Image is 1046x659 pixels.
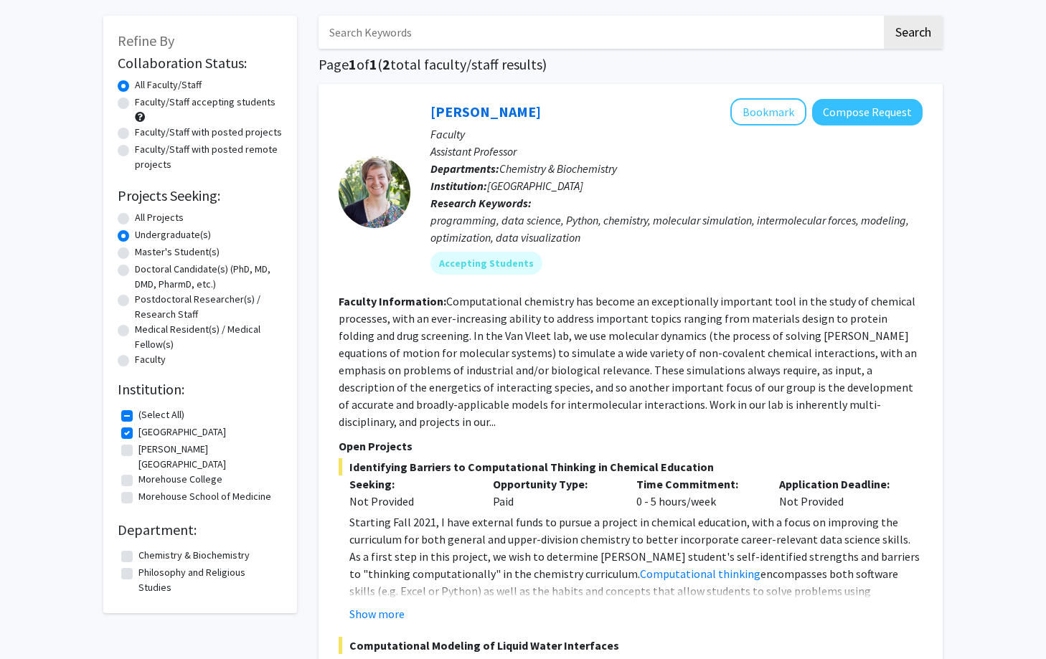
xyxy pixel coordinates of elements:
span: 1 [349,55,357,73]
label: Doctoral Candidate(s) (PhD, MD, DMD, PharmD, etc.) [135,262,283,292]
h1: Page of ( total faculty/staff results) [319,56,943,73]
a: Computational thinking [640,566,760,581]
label: (Select All) [138,407,184,422]
span: Chemistry & Biochemistry [499,161,617,176]
button: Show more [349,605,405,622]
label: Faculty [135,352,166,367]
button: Search [884,16,943,49]
label: All Projects [135,210,184,225]
label: Faculty/Staff accepting students [135,95,275,110]
b: Institution: [430,179,487,193]
label: All Faculty/Staff [135,77,202,93]
label: Medical Resident(s) / Medical Fellow(s) [135,322,283,352]
label: Philosophy and Religious Studies [138,565,279,595]
a: [PERSON_NAME] [430,103,541,120]
h2: Institution: [118,381,283,398]
button: Compose Request to Mary Van Vleet [812,99,923,125]
div: Not Provided [768,475,912,510]
p: Application Deadline: [779,475,901,493]
input: Search Keywords [319,16,882,49]
mat-chip: Accepting Students [430,252,542,275]
p: Assistant Professor [430,143,923,160]
label: [PERSON_NAME][GEOGRAPHIC_DATA] [138,442,279,472]
p: Time Commitment: [636,475,758,493]
b: Departments: [430,161,499,176]
label: Postdoctoral Researcher(s) / Research Staff [135,292,283,322]
div: 0 - 5 hours/week [626,475,769,510]
label: [GEOGRAPHIC_DATA] [138,425,226,440]
label: Faculty/Staff with posted projects [135,125,282,140]
label: Faculty/Staff with posted remote projects [135,142,283,172]
span: Refine By [118,32,174,49]
h2: Department: [118,521,283,539]
iframe: Chat [11,594,61,648]
label: Chemistry & Biochemistry [138,548,250,563]
b: Research Keywords: [430,196,532,210]
div: programming, data science, Python, chemistry, molecular simulation, intermolecular forces, modeli... [430,212,923,246]
p: Faculty [430,125,923,143]
h2: Projects Seeking: [118,187,283,204]
span: Identifying Barriers to Computational Thinking in Chemical Education [339,458,923,475]
span: Computational Modeling of Liquid Water Interfaces [339,637,923,654]
p: Open Projects [339,437,923,455]
span: 2 [382,55,390,73]
div: Paid [482,475,626,510]
label: Morehouse School of Medicine [138,489,271,504]
p: Opportunity Type: [493,475,615,493]
label: Undergraduate(s) [135,227,211,242]
fg-read-more: Computational chemistry has become an exceptionally important tool in the study of chemical proce... [339,294,917,429]
span: 1 [369,55,377,73]
button: Add Mary Van Vleet to Bookmarks [730,98,806,125]
b: Faculty Information: [339,294,446,308]
div: Not Provided [349,493,471,510]
h2: Collaboration Status: [118,54,283,72]
span: [GEOGRAPHIC_DATA] [487,179,583,193]
p: Seeking: [349,475,471,493]
label: Master's Student(s) [135,245,220,260]
p: Starting Fall 2021, I have external funds to pursue a project in chemical education, with a focus... [349,513,923,617]
label: Morehouse College [138,472,222,487]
